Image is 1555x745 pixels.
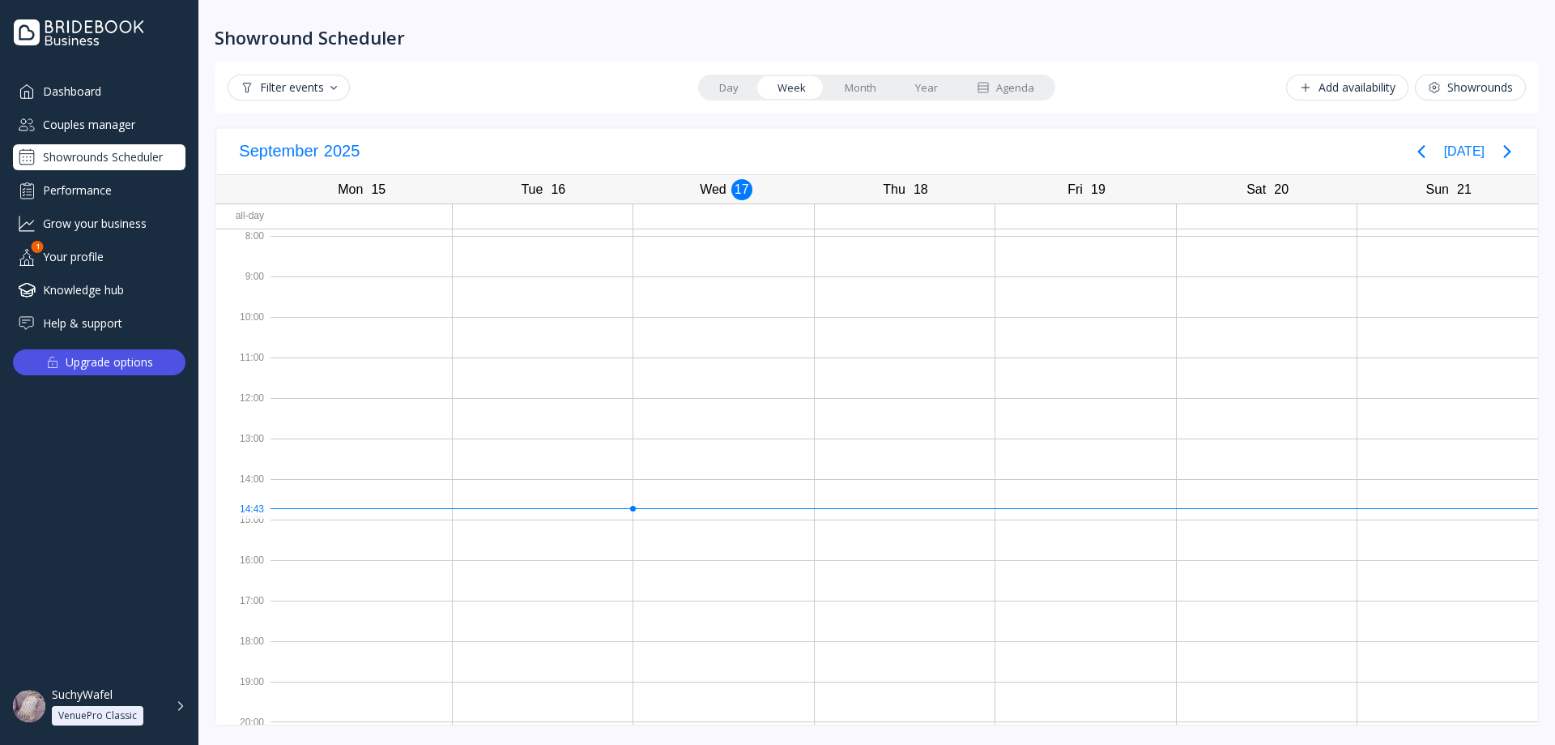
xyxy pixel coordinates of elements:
[1421,178,1454,201] div: Sun
[977,80,1034,96] div: Agenda
[215,713,271,732] div: 20:00
[215,267,271,307] div: 9:00
[215,307,271,348] div: 10:00
[215,510,271,550] div: 15:00
[13,210,185,237] a: Grow your business
[13,349,185,375] button: Upgrade options
[215,591,271,632] div: 17:00
[228,75,350,101] button: Filter events
[32,241,44,253] div: 1
[1088,179,1109,200] div: 19
[1242,178,1271,201] div: Sat
[58,709,137,722] div: VenuePro Classic
[547,179,569,200] div: 16
[1271,179,1292,200] div: 20
[66,351,153,374] div: Upgrade options
[1405,135,1438,168] button: Previous page
[215,348,271,388] div: 11:00
[700,76,758,99] a: Day
[215,550,271,591] div: 16:00
[1454,179,1475,200] div: 21
[1474,667,1555,745] iframe: Chat Widget
[215,632,271,672] div: 18:00
[13,310,185,336] a: Help & support
[13,690,45,722] img: dpr=1,fit=cover,g=face,w=48,h=48
[910,179,931,200] div: 18
[13,243,185,270] div: Your profile
[230,138,369,165] button: September2025
[215,26,405,49] div: Showround Scheduler
[1444,137,1485,166] button: [DATE]
[13,243,185,270] a: Your profile1
[333,178,368,201] div: Mon
[695,178,731,201] div: Wed
[1428,81,1513,94] div: Showrounds
[896,76,957,99] a: Year
[1063,178,1088,201] div: Fri
[825,76,896,99] a: Month
[215,226,271,267] div: 8:00
[236,138,322,165] span: September
[758,76,825,99] a: Week
[215,204,271,228] div: All-day
[368,179,389,200] div: 15
[1415,75,1526,101] button: Showrounds
[1491,135,1523,168] button: Next page
[215,429,271,469] div: 13:00
[1286,75,1408,101] button: Add availability
[322,138,363,165] span: 2025
[215,388,271,429] div: 12:00
[878,178,910,201] div: Thu
[1299,81,1395,94] div: Add availability
[731,179,752,200] div: 17
[516,178,547,201] div: Tue
[215,469,271,510] div: 14:00
[241,81,337,94] div: Filter events
[13,177,185,203] a: Performance
[13,78,185,105] a: Dashboard
[13,144,185,170] a: Showrounds Scheduler
[13,111,185,138] a: Couples manager
[52,687,113,702] div: SuchyWafel
[215,672,271,713] div: 19:00
[13,276,185,303] a: Knowledge hub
